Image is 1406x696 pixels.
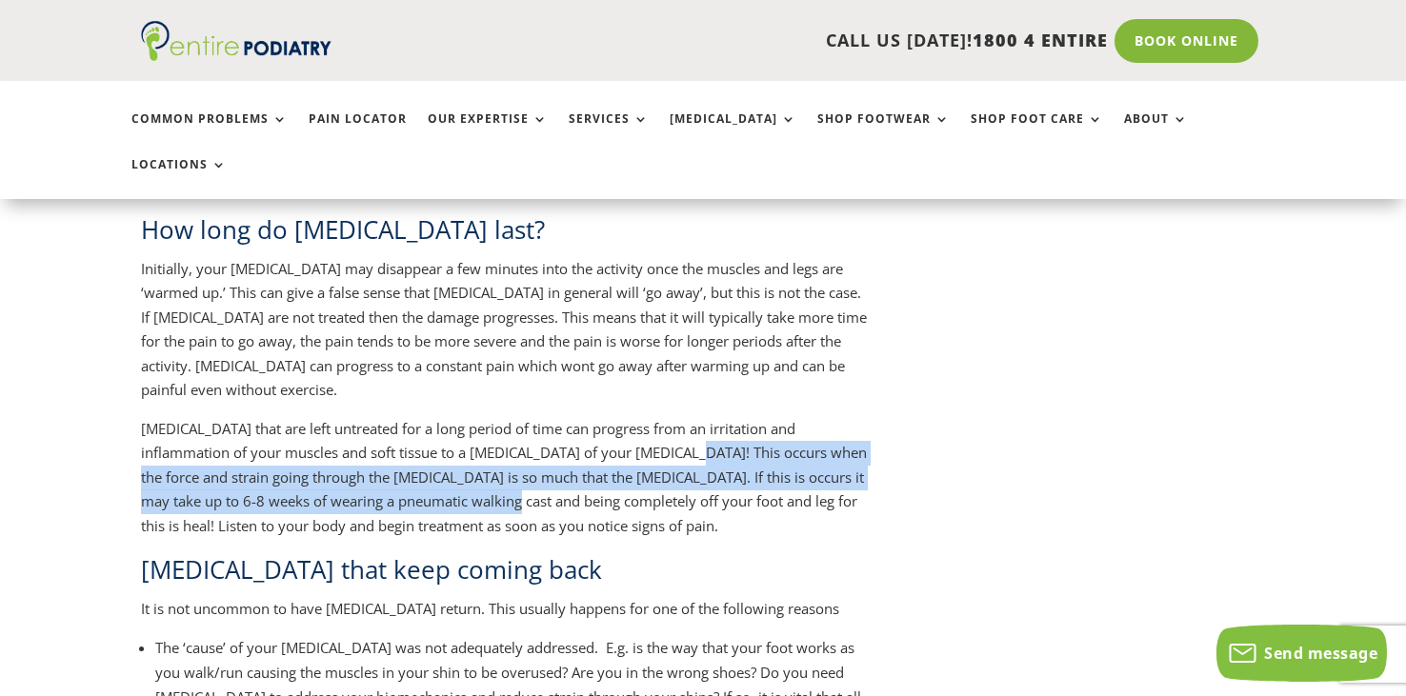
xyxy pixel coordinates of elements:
a: About [1124,112,1188,153]
h2: How long do [MEDICAL_DATA] last? [141,212,871,256]
a: Book Online [1115,19,1258,63]
a: Services [569,112,649,153]
p: Initially, your [MEDICAL_DATA] may disappear a few minutes into the activity once the muscles and... [141,257,871,417]
p: [MEDICAL_DATA] that are left untreated for a long period of time can progress from an irritation ... [141,417,871,553]
span: Send message [1264,643,1377,664]
p: It is not uncommon to have [MEDICAL_DATA] return. This usually happens for one of the following r... [141,597,871,636]
a: Pain Locator [309,112,407,153]
a: Our Expertise [428,112,548,153]
a: Entire Podiatry [141,46,331,65]
img: logo (1) [141,21,331,61]
button: Send message [1216,625,1387,682]
p: CALL US [DATE]! [400,29,1108,53]
span: 1800 4 ENTIRE [973,29,1108,51]
a: Shop Footwear [817,112,950,153]
a: Shop Foot Care [971,112,1103,153]
a: [MEDICAL_DATA] [670,112,796,153]
a: Common Problems [131,112,288,153]
h2: [MEDICAL_DATA] that keep coming back [141,552,871,596]
a: Locations [131,158,227,199]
